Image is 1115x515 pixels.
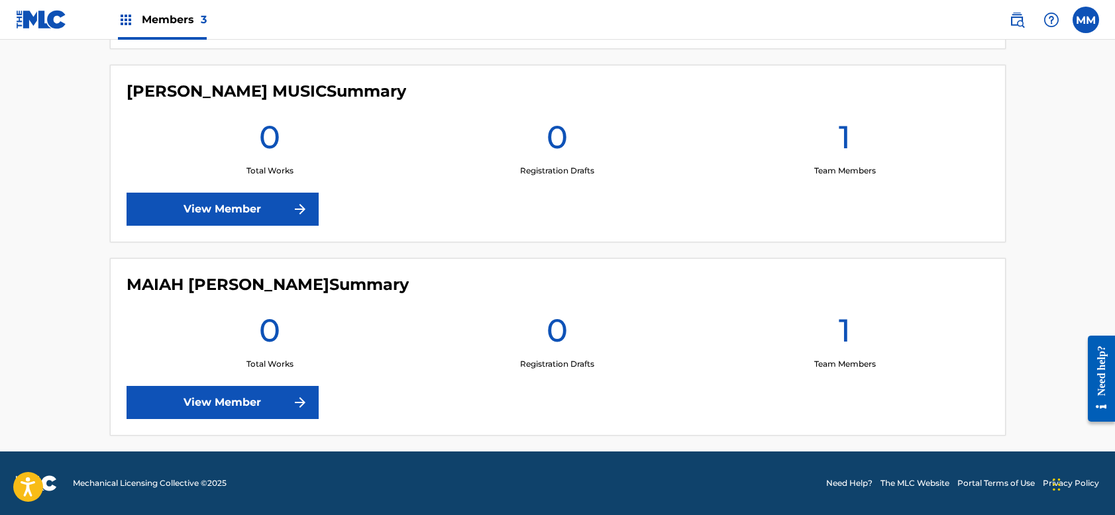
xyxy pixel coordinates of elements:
[259,310,280,358] h1: 0
[880,477,949,489] a: The MLC Website
[127,275,409,295] h4: MAIAH MARI MANSER
[246,165,293,177] p: Total Works
[73,477,227,489] span: Mechanical Licensing Collective © 2025
[1009,12,1025,28] img: search
[118,12,134,28] img: Top Rightsholders
[1038,7,1065,33] div: Help
[839,310,851,358] h1: 1
[520,165,594,177] p: Registration Drafts
[1053,465,1061,504] div: Drag
[814,165,876,177] p: Team Members
[826,477,873,489] a: Need Help?
[201,13,207,26] span: 3
[957,477,1035,489] a: Portal Terms of Use
[1004,7,1030,33] a: Public Search
[292,395,308,410] img: f7272a7cc735f4ea7f67.svg
[16,10,67,29] img: MLC Logo
[547,117,568,165] h1: 0
[1043,477,1099,489] a: Privacy Policy
[16,475,57,491] img: logo
[127,386,319,419] a: View Member
[1049,451,1115,515] iframe: Chat Widget
[1073,7,1099,33] div: User Menu
[142,12,207,27] span: Members
[292,201,308,217] img: f7272a7cc735f4ea7f67.svg
[839,117,851,165] h1: 1
[259,117,280,165] h1: 0
[814,358,876,370] p: Team Members
[1043,12,1059,28] img: help
[1078,324,1115,434] iframe: Resource Center
[246,358,293,370] p: Total Works
[520,358,594,370] p: Registration Drafts
[127,81,406,101] h4: MAIAH MANSER MUSIC
[547,310,568,358] h1: 0
[127,193,319,226] a: View Member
